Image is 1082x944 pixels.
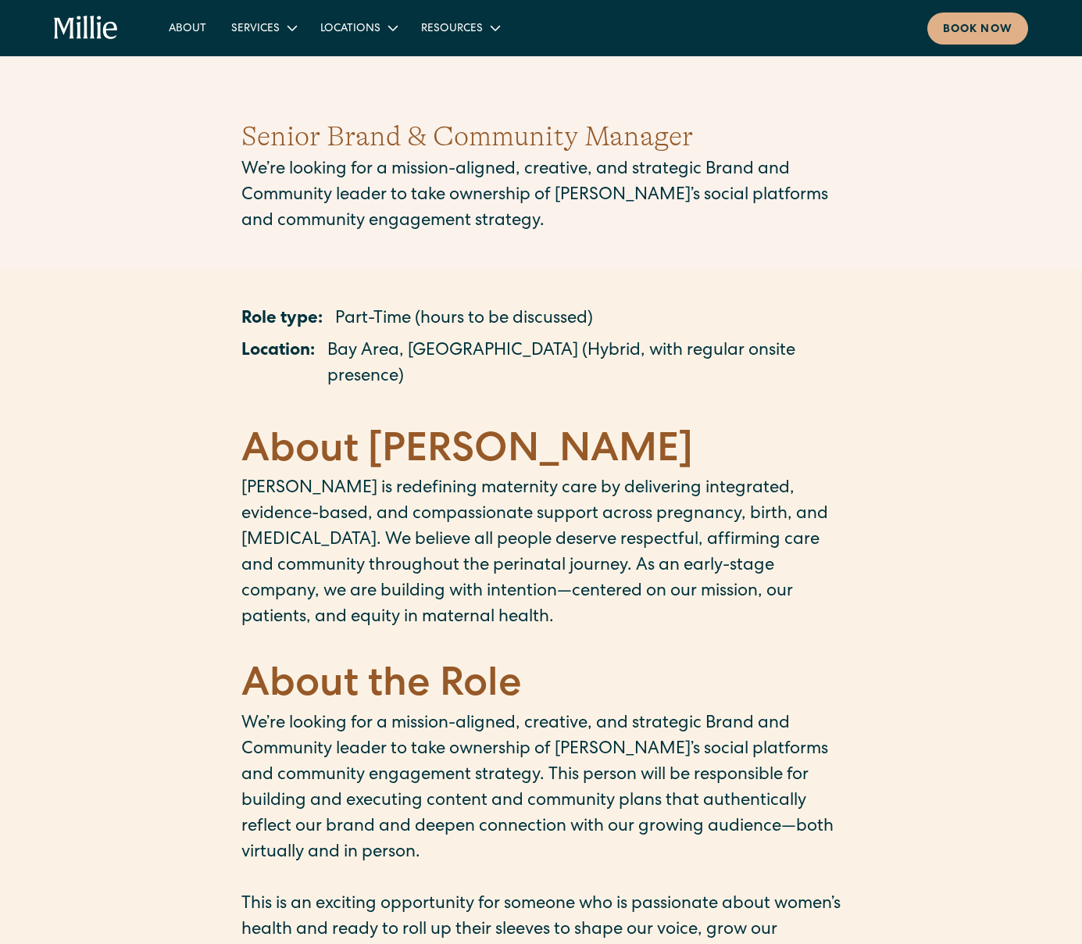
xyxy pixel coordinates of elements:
[241,116,841,158] h1: Senior Brand & Community Manager
[219,15,308,41] div: Services
[308,15,409,41] div: Locations
[927,13,1028,45] a: Book now
[943,22,1012,38] div: Book now
[241,712,841,867] p: We’re looking for a mission-aligned, creative, and strategic Brand and Community leader to take o...
[335,307,593,333] p: Part-Time (hours to be discussed)
[241,158,841,235] p: We’re looking for a mission-aligned, creative, and strategic Brand and Community leader to take o...
[241,867,841,892] p: ‍
[156,15,219,41] a: About
[241,631,841,657] p: ‍
[241,397,841,423] p: ‍
[241,667,522,707] strong: About the Role
[241,432,693,473] strong: About [PERSON_NAME]
[54,16,118,41] a: home
[327,339,841,391] p: Bay Area, [GEOGRAPHIC_DATA] (Hybrid, with regular onsite presence)
[241,307,323,333] p: Role type:
[241,339,315,391] p: Location:
[231,21,280,38] div: Services
[421,21,483,38] div: Resources
[241,477,841,631] p: [PERSON_NAME] is redefining maternity care by delivering integrated, evidence-based, and compassi...
[320,21,380,38] div: Locations
[409,15,511,41] div: Resources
